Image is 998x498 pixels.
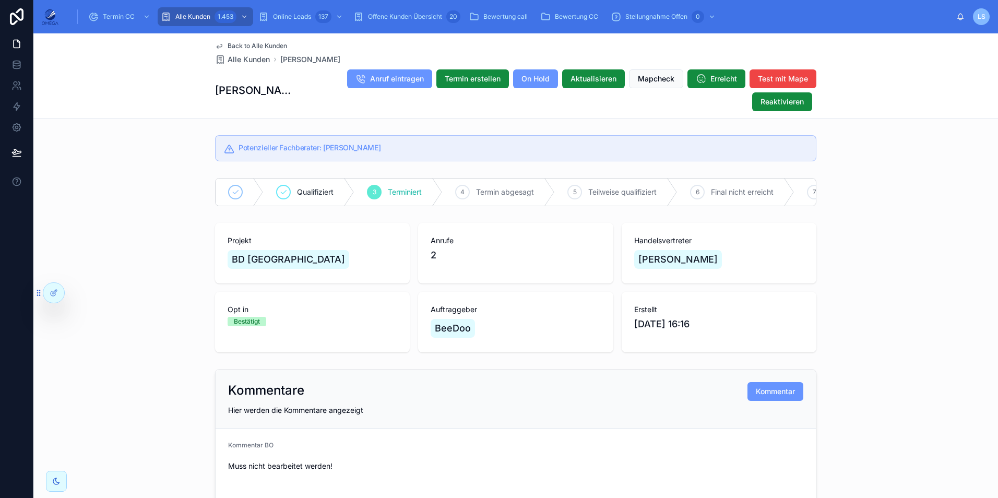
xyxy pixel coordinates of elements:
button: Test mit Mape [750,69,816,88]
span: [PERSON_NAME] [638,252,718,267]
span: Stellungnahme Offen [625,13,687,21]
h5: Potenzieller Fachberater: Andreas Klee [239,144,807,151]
span: [DATE] 16:16 [634,317,804,331]
span: Erreicht [710,74,737,84]
a: Back to Alle Kunden [215,42,287,50]
span: Handelsvertreter [634,235,804,246]
span: 4 [460,188,465,196]
span: Offene Kunden Übersicht [368,13,442,21]
a: Offene Kunden Übersicht20 [350,7,464,26]
a: Alle Kunden1.453 [158,7,253,26]
div: 1.453 [215,10,236,23]
button: On Hold [513,69,558,88]
h1: [PERSON_NAME] [215,83,296,98]
span: Bewertung CC [555,13,598,21]
img: App logo [42,8,58,25]
span: Bewertung call [483,13,528,21]
button: Kommentar [747,382,803,401]
a: Bewertung call [466,7,535,26]
a: Stellungnahme Offen0 [608,7,721,26]
button: Termin erstellen [436,69,509,88]
span: 6 [696,188,699,196]
span: Online Leads [273,13,311,21]
span: 7 [813,188,816,196]
a: [PERSON_NAME] [280,54,340,65]
button: Reaktivieren [752,92,812,111]
span: Anruf eintragen [370,74,424,84]
span: Termin abgesagt [476,187,534,197]
span: BeeDoo [435,321,471,336]
span: Alle Kunden [175,13,210,21]
a: Online Leads137 [255,7,348,26]
span: Teilweise qualifiziert [588,187,657,197]
span: Kommentar [756,386,795,397]
span: Hier werden die Kommentare angezeigt [228,406,363,414]
div: 137 [315,10,331,23]
span: Test mit Mape [758,74,808,84]
span: Alle Kunden [228,54,270,65]
span: LS [978,13,985,21]
span: On Hold [521,74,550,84]
a: Alle Kunden [215,54,270,65]
span: Anrufe [431,235,600,246]
span: Mapcheck [638,74,674,84]
span: Reaktivieren [761,97,804,107]
div: Bestätigt [234,317,260,326]
span: 5 [573,188,577,196]
span: 2 [431,248,436,263]
a: Bewertung CC [537,7,605,26]
span: Termin erstellen [445,74,501,84]
h2: Kommentare [228,382,304,399]
span: Auftraggeber [431,304,600,315]
button: Erreicht [687,69,745,88]
span: Back to Alle Kunden [228,42,287,50]
span: Aktualisieren [571,74,616,84]
button: Mapcheck [629,69,683,88]
span: 3 [373,188,376,196]
span: Termin CC [103,13,135,21]
button: Aktualisieren [562,69,625,88]
span: Kommentar BO [228,441,274,449]
a: Termin CC [85,7,156,26]
div: 0 [692,10,704,23]
span: Final nicht erreicht [711,187,774,197]
span: BD [GEOGRAPHIC_DATA] [232,252,345,267]
span: Opt in [228,304,397,315]
span: Projekt [228,235,397,246]
div: 20 [446,10,460,23]
span: Erstellt [634,304,804,315]
button: Anruf eintragen [347,69,432,88]
div: scrollable content [67,5,956,28]
span: Qualifiziert [297,187,334,197]
span: Terminiert [388,187,422,197]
